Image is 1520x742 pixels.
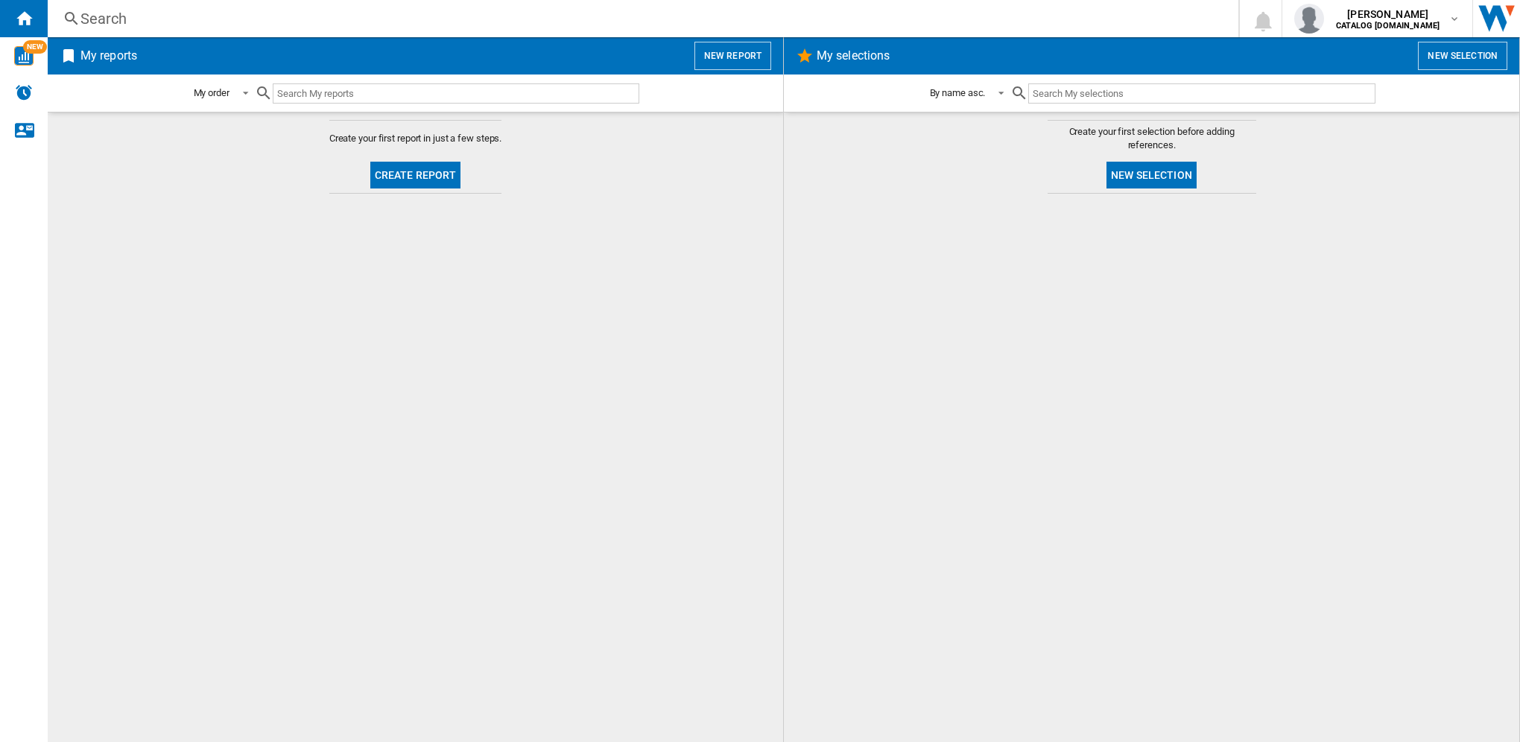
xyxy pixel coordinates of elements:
div: By name asc. [930,87,986,98]
h2: My selections [814,42,893,70]
span: Create your first report in just a few steps. [329,132,502,145]
div: My order [194,87,229,98]
img: profile.jpg [1294,4,1324,34]
button: New selection [1106,162,1197,188]
input: Search My selections [1028,83,1375,104]
img: alerts-logo.svg [15,83,33,101]
span: [PERSON_NAME] [1336,7,1440,22]
span: Create your first selection before adding references. [1048,125,1256,152]
button: New selection [1418,42,1507,70]
button: Create report [370,162,461,188]
span: NEW [23,40,47,54]
div: Search [80,8,1200,29]
b: CATALOG [DOMAIN_NAME] [1336,21,1440,31]
button: New report [694,42,771,70]
input: Search My reports [273,83,639,104]
h2: My reports [77,42,140,70]
img: wise-card.svg [14,46,34,66]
